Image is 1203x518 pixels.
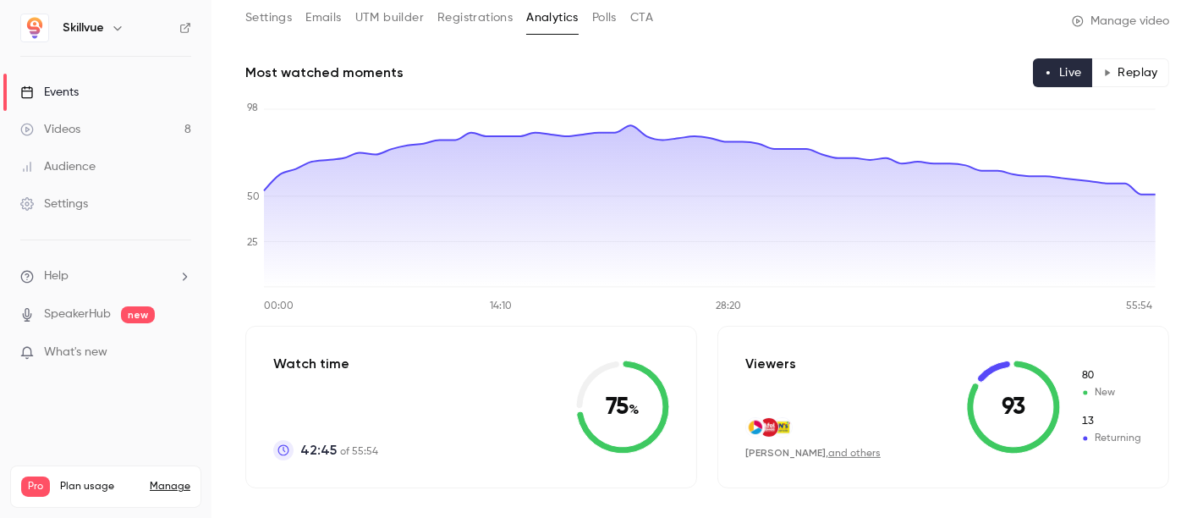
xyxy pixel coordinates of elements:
div: Keyword (traffico) [189,100,281,111]
p: Watch time [273,354,378,374]
span: Pro [21,477,50,497]
img: tab_keywords_by_traffic_grey.svg [170,98,184,112]
span: [PERSON_NAME] [745,447,826,459]
div: Audience [20,158,96,175]
h6: Skillvue [63,19,104,36]
div: [PERSON_NAME]: [DOMAIN_NAME] [44,44,242,58]
img: tab_domain_overview_orange.svg [70,98,84,112]
button: Analytics [526,4,579,31]
div: Videos [20,121,80,138]
img: Skillvue [21,14,48,41]
span: What's new [44,344,107,361]
a: Manage video [1072,13,1169,30]
button: UTM builder [355,4,424,31]
span: Returning [1080,431,1141,446]
span: Help [44,267,69,285]
button: Emails [305,4,341,31]
img: insmercato.it [773,418,792,437]
tspan: 00:00 [264,302,294,312]
span: New [1080,385,1141,400]
div: v 4.0.25 [47,27,83,41]
tspan: 50 [247,192,260,202]
button: Polls [592,4,617,31]
span: new [121,306,155,323]
tspan: 25 [247,238,258,248]
p: Viewers [745,354,796,374]
img: everience.com [746,418,765,437]
div: Events [20,84,79,101]
div: Settings [20,196,88,212]
button: Replay [1092,58,1169,87]
span: Returning [1080,414,1141,429]
a: and others [828,449,881,459]
tspan: 28:20 [716,302,741,312]
span: 42:45 [300,440,337,460]
img: afolmet.it [760,418,778,437]
button: Registrations [437,4,513,31]
button: Settings [245,4,292,31]
p: of 55:54 [300,440,378,460]
tspan: 14:10 [490,302,512,312]
div: , [745,446,881,460]
button: CTA [630,4,653,31]
li: help-dropdown-opener [20,267,191,285]
a: Manage [150,480,190,493]
tspan: 98 [247,103,258,113]
img: logo_orange.svg [27,27,41,41]
span: New [1080,368,1141,383]
img: website_grey.svg [27,44,41,58]
div: Dominio [89,100,129,111]
a: SpeakerHub [44,306,111,323]
h2: Most watched moments [245,63,404,83]
button: Live [1033,58,1093,87]
tspan: 55:54 [1127,302,1153,312]
span: Plan usage [60,480,140,493]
